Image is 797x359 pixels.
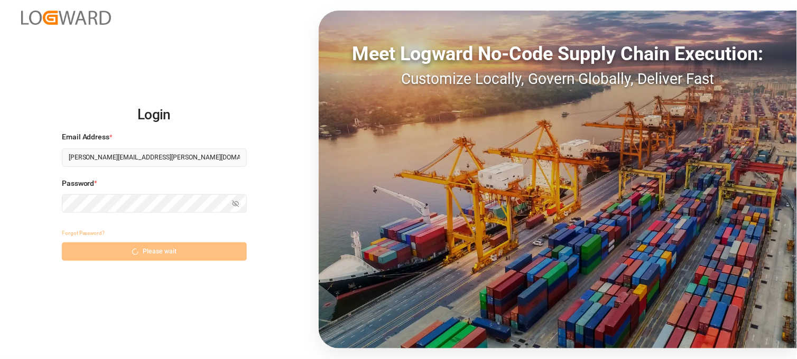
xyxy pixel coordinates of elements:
div: Customize Locally, Govern Globally, Deliver Fast [319,68,797,90]
input: Enter your email [62,148,247,167]
span: Password [62,178,95,189]
span: Email Address [62,131,110,143]
img: Logward_new_orange.png [21,11,111,25]
h2: Login [62,98,247,132]
div: Meet Logward No-Code Supply Chain Execution: [319,40,797,68]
